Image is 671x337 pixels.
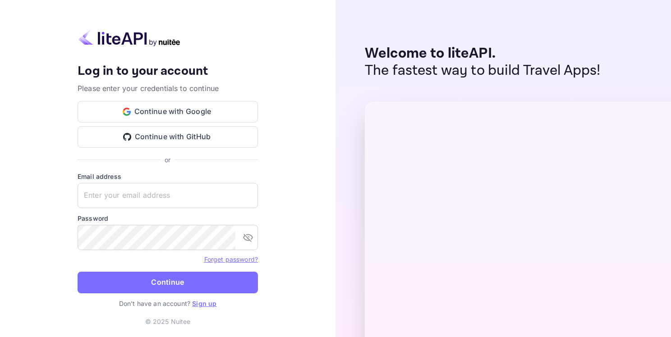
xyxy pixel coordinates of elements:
button: Continue [78,272,258,293]
h4: Log in to your account [78,64,258,79]
p: © 2025 Nuitee [145,317,191,326]
label: Password [78,214,258,223]
p: The fastest way to build Travel Apps! [365,62,601,79]
button: Continue with Google [78,101,258,123]
a: Forget password? [204,255,258,264]
p: Don't have an account? [78,299,258,308]
a: Sign up [192,300,216,307]
a: Forget password? [204,255,258,263]
p: Welcome to liteAPI. [365,45,601,62]
p: Please enter your credentials to continue [78,83,258,94]
button: toggle password visibility [239,228,257,246]
button: Continue with GitHub [78,126,258,148]
label: Email address [78,172,258,181]
p: or [165,155,170,164]
input: Enter your email address [78,183,258,208]
img: liteapi [78,29,181,46]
